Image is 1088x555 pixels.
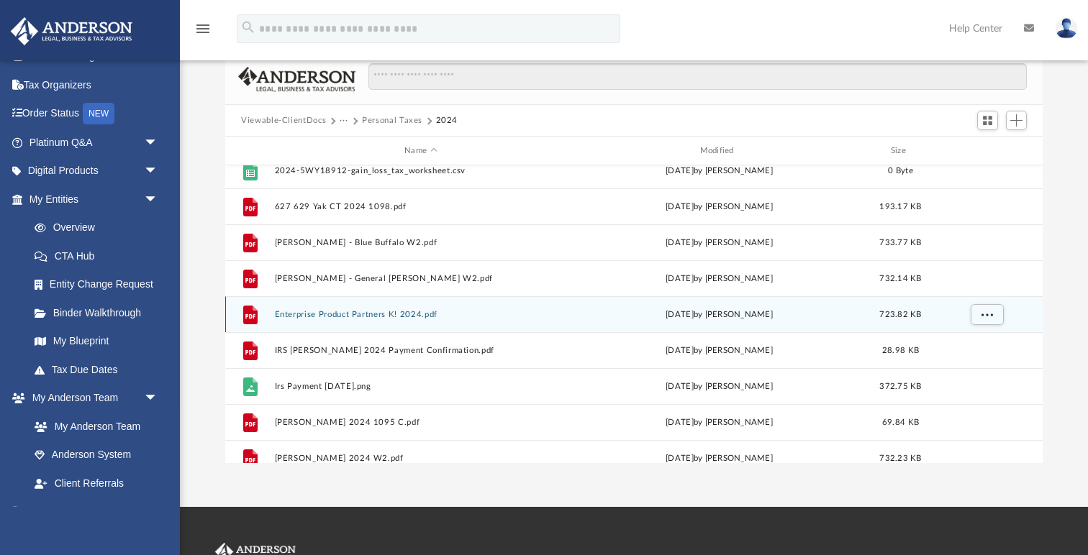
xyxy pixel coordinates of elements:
[275,274,567,283] button: [PERSON_NAME] - General [PERSON_NAME] W2.pdf
[194,20,212,37] i: menu
[10,128,180,157] a: Platinum Q&Aarrow_drop_down
[10,497,173,526] a: My Documentsarrow_drop_down
[275,202,567,211] button: 627 629 Yak CT 2024 1098.pdf
[879,311,921,318] span: 723.82 KB
[144,497,173,527] span: arrow_drop_down
[1056,18,1077,39] img: User Pic
[879,454,921,462] span: 732.23 KB
[882,347,919,354] span: 28.98 KB
[971,304,1004,326] button: More options
[144,185,173,214] span: arrow_drop_down
[275,166,567,175] button: 2024-5WY18912-gain_loss_tax_worksheet.csv
[275,346,567,355] button: IRS [PERSON_NAME] 2024 Payment Confirmation.pdf
[20,214,180,242] a: Overview
[872,145,930,157] div: Size
[977,111,999,131] button: Switch to Grid View
[1006,111,1028,131] button: Add
[882,418,919,426] span: 69.84 KB
[20,327,173,356] a: My Blueprint
[574,237,866,249] div: [DATE] by [PERSON_NAME]
[20,270,180,299] a: Entity Change Request
[10,99,180,129] a: Order StatusNEW
[10,185,180,214] a: My Entitiesarrow_drop_down
[888,167,913,175] span: 0 Byte
[20,242,180,270] a: CTA Hub
[879,203,921,211] span: 193.17 KB
[574,165,866,178] div: by [PERSON_NAME]
[275,238,567,247] button: [PERSON_NAME] - Blue Buffalo W2.pdf
[10,70,180,99] a: Tax Organizers
[6,17,137,45] img: Anderson Advisors Platinum Portal
[275,310,567,319] button: Enterprise Product Partners K! 2024.pdf
[10,157,180,185] a: Digital Productsarrow_drop_down
[573,145,866,157] div: Modified
[241,114,326,127] button: Viewable-ClientDocs
[666,167,694,175] span: [DATE]
[144,384,173,413] span: arrow_drop_down
[368,63,1027,91] input: Search files and folders
[20,298,180,327] a: Binder Walkthrough
[879,275,921,283] span: 732.14 KB
[362,114,422,127] button: Personal Taxes
[240,19,256,35] i: search
[194,27,212,37] a: menu
[144,157,173,186] span: arrow_drop_down
[574,201,866,214] div: [DATE] by [PERSON_NAME]
[20,441,173,469] a: Anderson System
[274,145,567,157] div: Name
[574,344,866,357] div: [DATE] by [PERSON_NAME]
[436,114,458,127] button: 2024
[225,165,1043,464] div: grid
[574,452,866,465] div: [DATE] by [PERSON_NAME]
[879,382,921,390] span: 372.75 KB
[144,128,173,157] span: arrow_drop_down
[232,145,268,157] div: id
[666,382,694,390] span: [DATE]
[275,454,567,463] button: [PERSON_NAME] 2024 W2.pdf
[574,308,866,321] div: [DATE] by [PERSON_NAME]
[20,412,166,441] a: My Anderson Team
[340,114,349,127] button: ···
[574,272,866,285] div: [DATE] by [PERSON_NAME]
[935,145,1036,157] div: id
[275,418,567,427] button: [PERSON_NAME] 2024 1095 C.pdf
[574,416,866,429] div: [DATE] by [PERSON_NAME]
[574,380,866,393] div: by [PERSON_NAME]
[879,239,921,247] span: 733.77 KB
[20,355,180,384] a: Tax Due Dates
[83,103,114,124] div: NEW
[275,382,567,391] button: Irs Payment [DATE].png
[10,384,173,413] a: My Anderson Teamarrow_drop_down
[20,469,173,497] a: Client Referrals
